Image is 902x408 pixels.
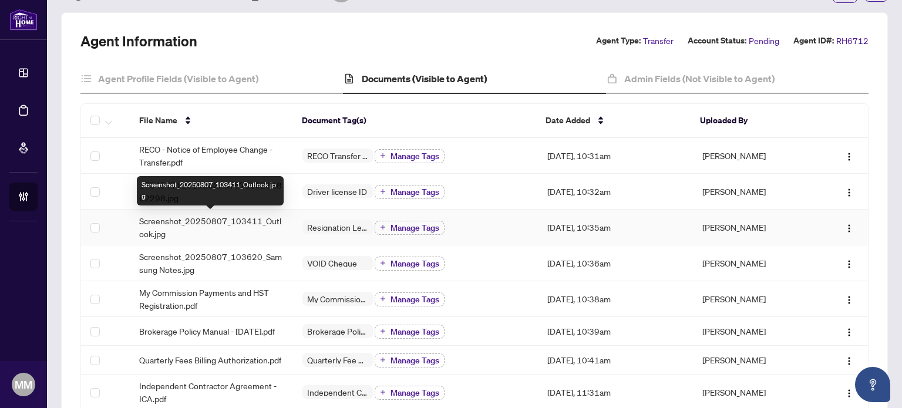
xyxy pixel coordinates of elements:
td: [DATE], 10:39am [538,317,693,346]
img: Logo [844,295,854,305]
span: Screenshot_20250807_103411_Outlook.jpg [139,214,284,240]
button: Manage Tags [375,257,445,271]
button: Logo [840,218,859,237]
img: Logo [844,224,854,233]
span: My Commission Payments & HST Registration [302,295,373,303]
span: Transfer [643,34,674,48]
span: RECO - Notice of Employee Change - Transfer.pdf [139,143,284,168]
span: Manage Tags [391,389,439,397]
span: Independent Contractor Agreement [302,388,373,396]
img: Logo [844,356,854,366]
button: Manage Tags [375,292,445,306]
td: [PERSON_NAME] [693,245,816,281]
span: Driver license ID [302,187,372,195]
img: Logo [844,188,854,197]
span: plus [380,296,386,302]
span: plus [380,260,386,266]
span: plus [380,188,386,194]
button: Logo [840,289,859,308]
span: Quarterly Fee Auto-Debit Authorization [302,356,373,364]
span: RECO Transfer Form [302,151,373,160]
td: [DATE], 10:41am [538,346,693,375]
span: Manage Tags [391,328,439,336]
h4: Admin Fields (Not Visible to Agent) [624,72,775,86]
img: logo [9,9,38,31]
span: Manage Tags [391,152,439,160]
td: [DATE], 10:38am [538,281,693,317]
span: File Name [139,114,177,127]
img: Logo [844,259,854,269]
h4: Documents (Visible to Agent) [362,72,487,86]
th: Uploaded By [691,104,813,138]
span: Brokerage Policy Manual - [DATE].pdf [139,325,275,338]
label: Agent ID#: [793,34,834,48]
button: Logo [840,182,859,201]
button: Manage Tags [375,221,445,235]
label: Account Status: [688,34,746,48]
span: MM [15,376,32,393]
td: [DATE], 10:36am [538,245,693,281]
div: Screenshot_20250807_103411_Outlook.jpg [137,176,284,205]
span: Resignation Letter (From previous Brokerage) [302,223,373,231]
button: Logo [840,146,859,165]
td: [PERSON_NAME] [693,210,816,245]
span: Date Added [546,114,590,127]
button: Logo [840,350,859,369]
button: Manage Tags [375,353,445,367]
label: Agent Type: [596,34,641,48]
td: [DATE], 10:31am [538,138,693,174]
span: Manage Tags [391,224,439,232]
th: Document Tag(s) [292,104,536,138]
span: My Commission Payments and HST Registration.pdf [139,286,284,312]
h2: Agent Information [80,32,197,50]
th: File Name [130,104,292,138]
button: Manage Tags [375,325,445,339]
span: plus [380,357,386,363]
span: RH6712 [836,34,869,48]
button: Logo [840,383,859,402]
span: Manage Tags [391,259,439,268]
span: plus [380,389,386,395]
button: Manage Tags [375,386,445,400]
td: [PERSON_NAME] [693,317,816,346]
span: Manage Tags [391,188,439,196]
button: Open asap [855,367,890,402]
button: Logo [840,322,859,340]
td: [PERSON_NAME] [693,138,816,174]
img: Logo [844,152,854,161]
span: Pending [749,34,779,48]
img: Logo [844,389,854,398]
td: [PERSON_NAME] [693,174,816,210]
h4: Agent Profile Fields (Visible to Agent) [98,72,258,86]
span: Screenshot_20250807_103620_Samsung Notes.jpg [139,250,284,276]
span: Brokerage Policy Manual [302,327,373,335]
img: Logo [844,328,854,337]
td: [PERSON_NAME] [693,346,816,375]
span: plus [380,153,386,159]
td: [DATE], 10:35am [538,210,693,245]
span: plus [380,328,386,334]
span: Manage Tags [391,295,439,304]
button: Manage Tags [375,149,445,163]
td: [PERSON_NAME] [693,281,816,317]
span: VOID Cheque [302,259,362,267]
span: plus [380,224,386,230]
th: Date Added [536,104,691,138]
span: Quarterly Fees Billing Authorization.pdf [139,353,281,366]
span: Independent Contractor Agreement - ICA.pdf [139,379,284,405]
span: Manage Tags [391,356,439,365]
td: [DATE], 10:32am [538,174,693,210]
button: Logo [840,254,859,272]
button: Manage Tags [375,185,445,199]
